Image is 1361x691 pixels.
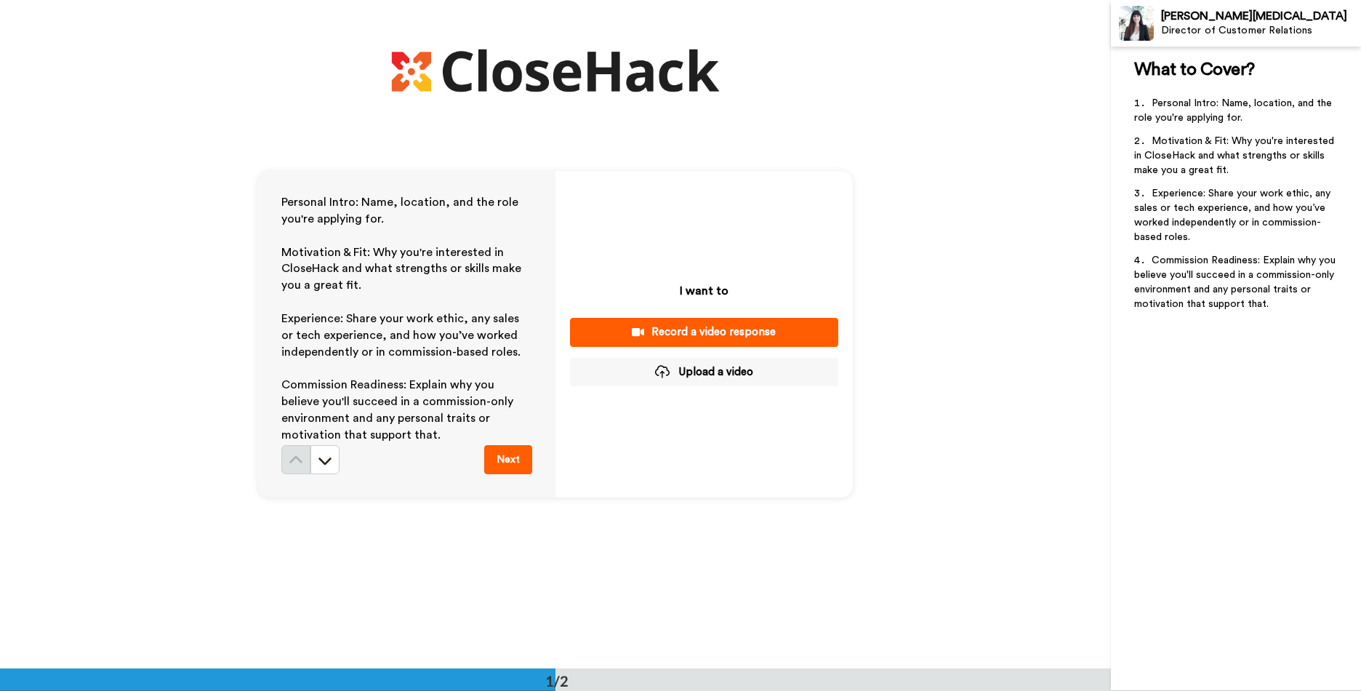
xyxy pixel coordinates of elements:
div: Record a video response [582,324,827,340]
span: Motivation & Fit: Why you're interested in CloseHack and what strengths or skills make you a grea... [1134,136,1337,175]
span: Personal Intro: Name, location, and the role you're applying for. [281,196,521,225]
span: What to Cover? [1134,61,1255,79]
button: Upload a video [570,358,838,386]
span: Commission Readiness: Explain why you believe you'll succeed in a commission-only environment and... [1134,255,1338,309]
div: Director of Customer Relations [1161,25,1360,37]
button: Next [484,445,532,474]
p: I want to [680,282,728,300]
div: 1/2 [522,671,592,691]
span: Experience: Share your work ethic, any sales or tech experience, and how you’ve worked independen... [281,313,522,358]
span: Motivation & Fit: Why you're interested in CloseHack and what strengths or skills make you a grea... [281,247,524,292]
span: Personal Intro: Name, location, and the role you're applying for. [1134,98,1335,123]
div: [PERSON_NAME][MEDICAL_DATA] [1161,9,1360,23]
span: Experience: Share your work ethic, any sales or tech experience, and how you’ve worked independen... [1134,188,1333,242]
img: Profile Image [1119,6,1154,41]
button: Record a video response [570,318,838,346]
span: Commission Readiness: Explain why you believe you'll succeed in a commission-only environment and... [281,379,516,441]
